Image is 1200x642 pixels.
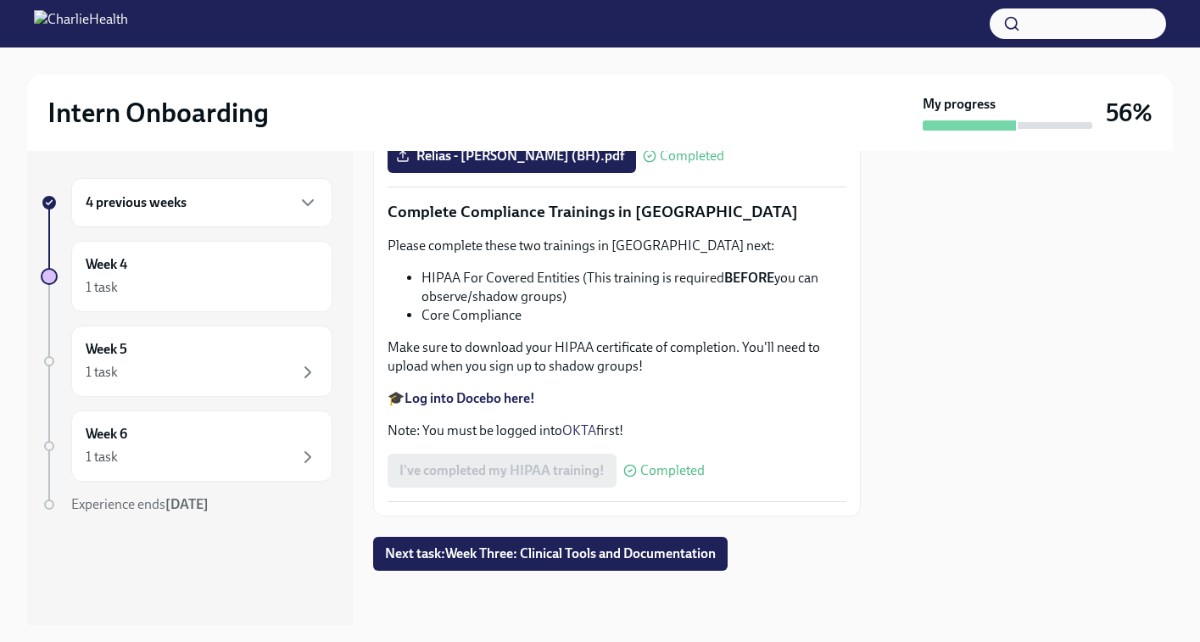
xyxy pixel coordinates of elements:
span: Completed [640,464,705,477]
h6: Week 5 [86,340,127,359]
h6: 4 previous weeks [86,193,187,212]
strong: My progress [923,95,996,114]
a: OKTA [562,422,596,438]
span: Relias - [PERSON_NAME] (BH).pdf [399,148,624,165]
a: Week 51 task [41,326,332,397]
strong: [DATE] [165,496,209,512]
button: Next task:Week Three: Clinical Tools and Documentation [373,537,728,571]
div: 1 task [86,278,118,297]
h3: 56% [1106,98,1153,128]
div: 1 task [86,448,118,466]
span: Completed [660,149,724,163]
a: Log into Docebo here! [405,390,535,406]
img: CharlieHealth [34,10,128,37]
div: 1 task [86,363,118,382]
span: Next task : Week Three: Clinical Tools and Documentation [385,545,716,562]
a: Week 41 task [41,241,332,312]
li: Core Compliance [421,306,846,325]
li: HIPAA For Covered Entities (This training is required you can observe/shadow groups) [421,269,846,306]
p: Make sure to download your HIPAA certificate of completion. You'll need to upload when you sign u... [388,338,846,376]
span: Experience ends [71,496,209,512]
p: Please complete these two trainings in [GEOGRAPHIC_DATA] next: [388,237,846,255]
div: 4 previous weeks [71,178,332,227]
h6: Week 4 [86,255,127,274]
h2: Intern Onboarding [47,96,269,130]
label: Relias - [PERSON_NAME] (BH).pdf [388,139,636,173]
strong: BEFORE [724,270,774,286]
p: Complete Compliance Trainings in [GEOGRAPHIC_DATA] [388,201,846,223]
a: Week 61 task [41,410,332,482]
h6: Week 6 [86,425,127,444]
p: 🎓 [388,389,846,408]
p: Note: You must be logged into first! [388,421,846,440]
